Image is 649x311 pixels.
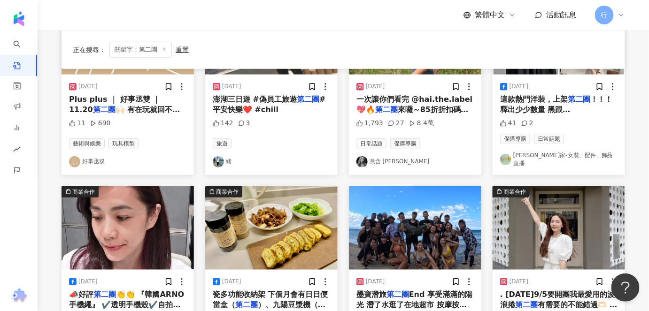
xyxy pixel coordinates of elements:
[493,186,625,270] div: post-image商業合作
[213,119,233,128] div: 142
[13,34,32,70] a: search
[356,290,386,299] span: 墨寶潛旅
[176,46,189,53] div: 重置
[69,138,105,149] span: 藝術與娛樂
[235,300,258,309] mark: 第二團
[213,290,328,309] span: 瓷多功能收納架 下個月會有日日便當盒（
[78,83,98,91] div: [DATE]
[493,186,625,270] img: post-image
[213,156,330,167] a: KOL Avatar緒
[69,119,85,128] div: 11
[73,46,106,53] span: 正在搜尋 ：
[500,154,511,165] img: KOL Avatar
[356,105,468,135] span: 來囉～85折折扣碼：Zoe9 [URL][DOMAIN_NAME]
[356,95,472,114] span: 一次讓你們看完 @hai.the.label 💖🔥
[356,138,386,149] span: 日常話題
[213,156,224,167] img: KOL Avatar
[500,134,530,144] span: 促購導購
[213,95,297,104] span: 澎湖三日遊 #偽員工旅遊
[534,134,564,144] span: 日常話題
[69,156,186,167] a: KOL Avatar好事丞双
[205,186,338,270] img: post-image
[388,119,404,128] div: 27
[500,95,568,104] span: 這款熱門洋裝，上架
[500,290,615,309] span: . [DATE]9/5要開團我最愛用的波浪捲
[109,41,172,57] span: 關鍵字：第二團
[611,273,640,302] iframe: Help Scout Beacon - Open
[93,290,116,299] mark: 第二團
[216,187,239,197] div: 商業合作
[78,278,98,286] div: [DATE]
[205,186,338,270] div: post-image商業合作
[258,300,325,309] span: ）、九陽豆漿機（
[10,288,28,303] img: chrome extension
[546,10,576,19] span: 活動訊息
[521,119,533,128] div: 2
[409,119,434,128] div: 8.4萬
[568,95,590,104] mark: 第二團
[62,186,194,270] div: post-image商業合作
[366,83,385,91] div: [DATE]
[356,119,383,128] div: 1,793
[69,105,185,135] span: 🙌🏻 有在玩就回不去的質感積木 讓它成為孩子手裡的玩具夥伴！ 11/20 加加
[11,11,26,26] img: logo icon
[349,186,481,270] img: post-image
[213,138,232,149] span: 旅遊
[62,186,194,270] img: post-image
[475,10,505,20] span: 繁體中文
[356,156,474,167] a: KOL Avatar意含 [PERSON_NAME]
[13,140,21,161] span: rise
[222,278,241,286] div: [DATE]
[69,290,93,299] span: 📣好評
[69,95,160,114] span: Plus plus ｜ 好事丞雙 ｜ 11.20
[390,138,420,149] span: 促購導購
[601,10,608,20] span: 行
[297,95,319,104] mark: 第二團
[93,105,116,114] mark: 第二團
[213,95,325,114] span: #平安快樂❤️ #chill
[510,278,529,286] div: [DATE]
[108,138,139,149] span: 玩具模型
[69,156,80,167] img: KOL Avatar
[238,119,250,128] div: 3
[500,95,613,125] span: ！！！ 釋出少少數量 黑跟[PERSON_NAME] 先搶先贏
[72,187,95,197] div: 商業合作
[515,300,538,309] mark: 第二團
[500,152,618,167] a: KOL Avatar[PERSON_NAME]家-女裝、配件、飾品直播
[386,290,409,299] mark: 第二團
[503,187,526,197] div: 商業合作
[222,83,241,91] div: [DATE]
[375,105,398,114] mark: 第二團
[500,119,517,128] div: 41
[510,83,529,91] div: [DATE]
[366,278,385,286] div: [DATE]
[356,156,368,167] img: KOL Avatar
[90,119,111,128] div: 690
